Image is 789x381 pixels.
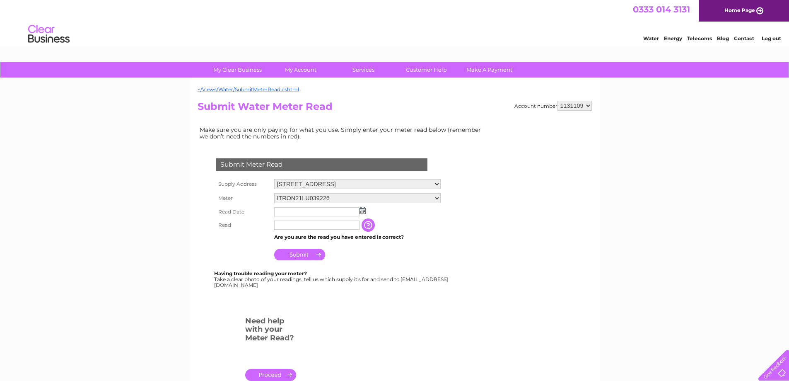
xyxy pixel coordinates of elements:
[717,35,729,41] a: Blog
[198,86,299,92] a: ~/Views/Water/SubmitMeterRead.cshtml
[762,35,781,41] a: Log out
[216,158,427,171] div: Submit Meter Read
[214,177,272,191] th: Supply Address
[643,35,659,41] a: Water
[455,62,524,78] a: Make A Payment
[362,218,376,232] input: Information
[272,232,443,243] td: Are you sure the read you have entered is correct?
[214,271,449,288] div: Take a clear photo of your readings, tell us which supply it's for and send to [EMAIL_ADDRESS][DO...
[360,207,366,214] img: ...
[329,62,398,78] a: Services
[245,315,296,347] h3: Need help with your Meter Read?
[266,62,335,78] a: My Account
[514,101,592,111] div: Account number
[199,5,591,40] div: Clear Business is a trading name of Verastar Limited (registered in [GEOGRAPHIC_DATA] No. 3667643...
[664,35,682,41] a: Energy
[214,191,272,205] th: Meter
[203,62,272,78] a: My Clear Business
[198,124,487,142] td: Make sure you are only paying for what you use. Simply enter your meter read below (remember we d...
[214,218,272,232] th: Read
[633,4,690,15] a: 0333 014 3131
[734,35,754,41] a: Contact
[274,249,325,260] input: Submit
[198,101,592,116] h2: Submit Water Meter Read
[214,270,307,277] b: Having trouble reading your meter?
[392,62,461,78] a: Customer Help
[214,205,272,218] th: Read Date
[28,22,70,47] img: logo.png
[687,35,712,41] a: Telecoms
[245,369,296,381] a: .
